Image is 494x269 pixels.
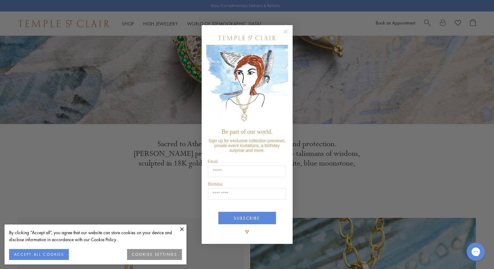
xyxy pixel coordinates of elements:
span: Sign up for exclusive collection previews, private event invitations, a birthday surprise and more. [208,138,285,153]
iframe: Gorgias live chat messenger [464,241,488,263]
img: c4a9eb12-d91a-4d4a-8ee0-386386f4f338.jpeg [206,45,288,126]
button: Close dialog [285,31,292,39]
input: Email [208,166,286,177]
button: ACCEPT ALL COOKIES [9,249,69,260]
span: Birthday [208,182,223,186]
button: COOKIES SETTINGS [127,249,182,260]
div: By clicking “Accept all”, you agree that our website can store cookies on your device and disclos... [9,229,182,243]
span: Email [208,159,218,164]
img: Temple St. Clair [218,36,276,40]
img: TSC [241,226,253,238]
span: Be part of our world. [221,128,272,135]
button: SUBSCRIBE [218,212,276,224]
